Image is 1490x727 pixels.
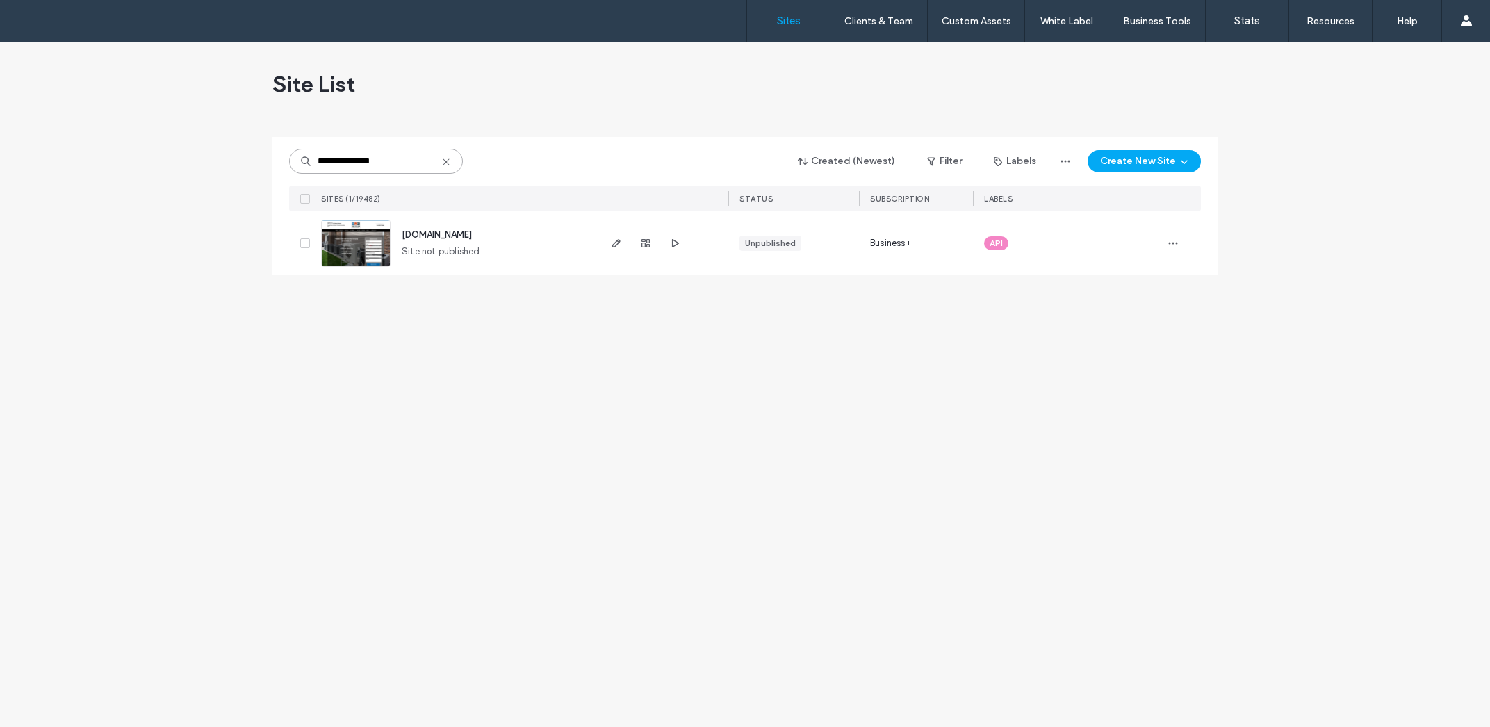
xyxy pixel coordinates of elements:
label: Resources [1307,15,1354,27]
span: API [990,237,1003,250]
button: Filter [913,150,976,172]
span: SUBSCRIPTION [870,194,929,204]
label: Custom Assets [942,15,1011,27]
span: Site not published [402,245,480,259]
button: Created (Newest) [786,150,908,172]
label: Clients & Team [844,15,913,27]
button: Labels [981,150,1049,172]
label: Help [1397,15,1418,27]
span: SITES (1/19482) [321,194,381,204]
span: Business+ [870,236,911,250]
label: Stats [1234,15,1260,27]
label: Business Tools [1123,15,1191,27]
div: Unpublished [745,237,796,250]
span: Site List [272,70,355,98]
a: [DOMAIN_NAME] [402,229,472,240]
label: Sites [777,15,801,27]
label: White Label [1040,15,1093,27]
span: LABELS [984,194,1013,204]
span: STATUS [739,194,773,204]
span: Help [31,10,60,22]
button: Create New Site [1088,150,1201,172]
